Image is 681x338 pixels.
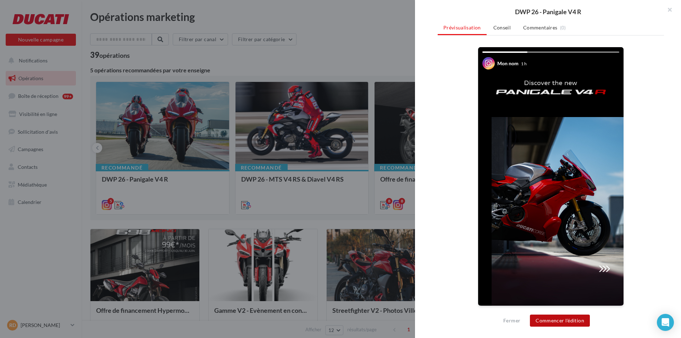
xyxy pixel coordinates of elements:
[478,306,624,315] div: La prévisualisation est non-contractuelle
[521,61,527,67] div: 1 h
[493,24,511,31] span: Conseil
[657,314,674,331] div: Open Intercom Messenger
[497,60,519,67] div: Mon nom
[530,315,590,327] button: Commencer l'édition
[560,25,566,31] span: (0)
[478,47,624,306] img: Your Instagram story preview
[500,316,523,325] button: Fermer
[426,9,670,15] div: DWP 26 - Panigale V4 R
[523,24,557,31] span: Commentaires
